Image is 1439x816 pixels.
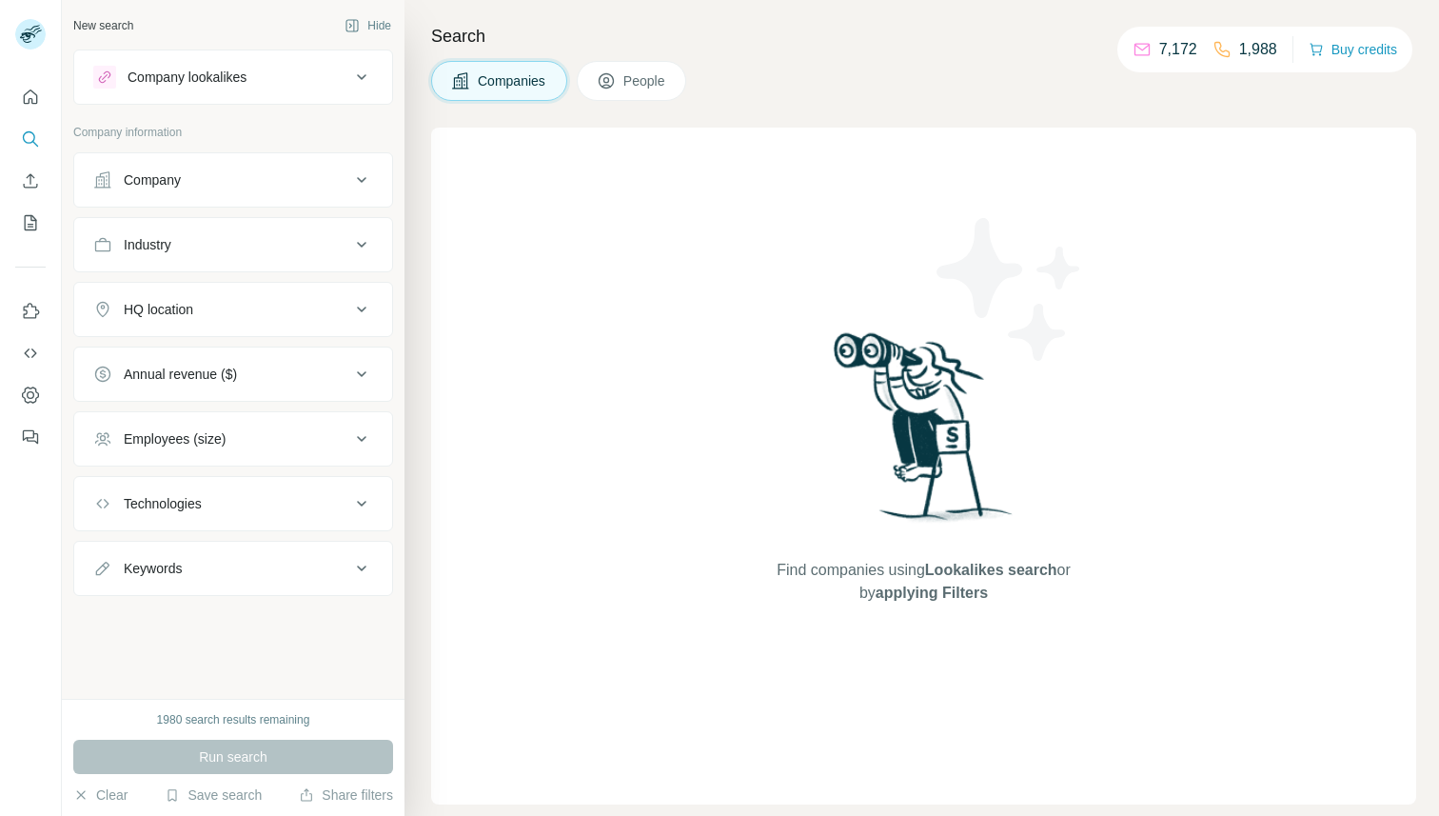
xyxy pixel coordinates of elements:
[478,71,547,90] span: Companies
[15,420,46,454] button: Feedback
[73,124,393,141] p: Company information
[124,429,226,448] div: Employees (size)
[771,559,1075,605] span: Find companies using or by
[124,365,237,384] div: Annual revenue ($)
[124,559,182,578] div: Keywords
[157,711,310,728] div: 1980 search results remaining
[74,157,392,203] button: Company
[74,416,392,462] button: Employees (size)
[623,71,667,90] span: People
[925,562,1057,578] span: Lookalikes search
[331,11,404,40] button: Hide
[74,54,392,100] button: Company lookalikes
[15,122,46,156] button: Search
[74,351,392,397] button: Annual revenue ($)
[73,786,128,805] button: Clear
[74,287,392,332] button: HQ location
[124,494,202,513] div: Technologies
[299,786,393,805] button: Share filters
[924,204,1095,375] img: Surfe Illustration - Stars
[165,786,262,805] button: Save search
[74,481,392,527] button: Technologies
[15,294,46,328] button: Use Surfe on LinkedIn
[1159,38,1197,61] p: 7,172
[128,68,246,87] div: Company lookalikes
[1309,36,1397,63] button: Buy credits
[15,80,46,114] button: Quick start
[124,235,171,254] div: Industry
[825,328,1023,540] img: Surfe Illustration - Woman searching with binoculars
[124,300,193,319] div: HQ location
[15,206,46,240] button: My lists
[15,336,46,370] button: Use Surfe API
[15,378,46,412] button: Dashboard
[124,170,181,189] div: Company
[1239,38,1277,61] p: 1,988
[74,222,392,268] button: Industry
[15,164,46,198] button: Enrich CSV
[431,23,1416,50] h4: Search
[73,17,133,34] div: New search
[876,585,988,601] span: applying Filters
[74,546,392,591] button: Keywords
